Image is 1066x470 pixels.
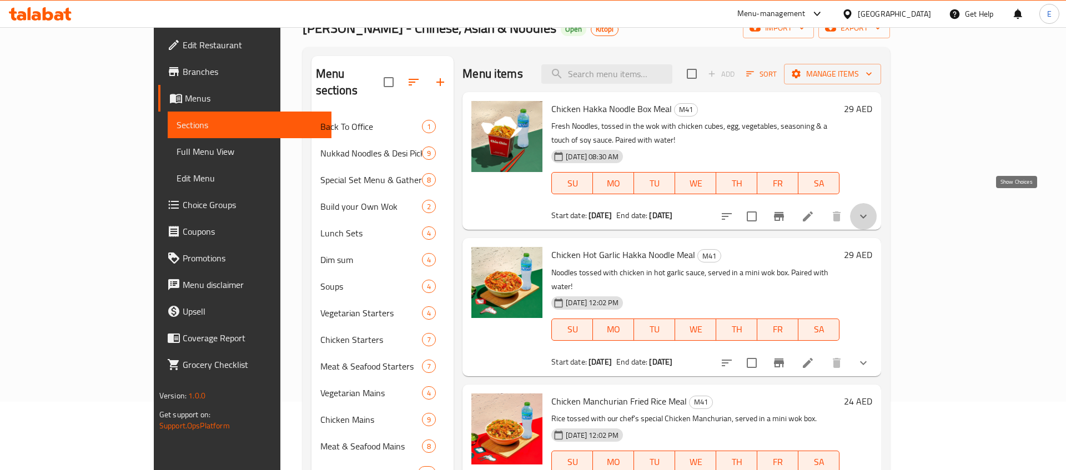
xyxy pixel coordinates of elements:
[423,148,435,159] span: 9
[713,203,740,230] button: sort-choices
[740,351,763,375] span: Select to update
[556,321,589,337] span: SU
[311,113,454,140] div: Back To Office1
[183,331,323,345] span: Coverage Report
[183,225,323,238] span: Coupons
[591,24,618,34] span: Kitopi
[320,146,422,160] span: Nukkad Noodles & Desi Picks
[801,356,814,370] a: Edit menu item
[320,360,422,373] span: Meat & Seafood Starters
[423,335,435,345] span: 7
[183,251,323,265] span: Promotions
[422,333,436,346] div: items
[801,210,814,223] a: Edit menu item
[159,388,187,403] span: Version:
[185,92,323,105] span: Menus
[311,300,454,326] div: Vegetarian Starters4
[311,220,454,246] div: Lunch Sets4
[638,321,671,337] span: TU
[303,16,556,41] span: [PERSON_NAME] - Chinese, Asian & Noodles
[561,151,623,162] span: [DATE] 08:30 AM
[311,406,454,433] div: Chicken Mains9
[320,226,422,240] span: Lunch Sets
[183,198,323,211] span: Choice Groups
[423,308,435,319] span: 4
[858,8,931,20] div: [GEOGRAPHIC_DATA]
[803,454,835,470] span: SA
[597,321,630,337] span: MO
[556,175,589,191] span: SU
[183,65,323,78] span: Branches
[703,65,739,83] span: Add item
[721,321,753,337] span: TH
[422,200,436,213] div: items
[158,218,332,245] a: Coupons
[158,325,332,351] a: Coverage Report
[316,65,384,99] h2: Menu sections
[422,146,436,160] div: items
[311,326,454,353] div: Chicken Starters7
[551,246,695,263] span: Chicken Hot Garlic Hakka Noodle Meal
[737,7,806,21] div: Menu-management
[844,101,872,117] h6: 29 AED
[158,245,332,271] a: Promotions
[422,360,436,373] div: items
[422,280,436,293] div: items
[423,175,435,185] span: 8
[680,454,712,470] span: WE
[675,172,716,194] button: WE
[471,247,542,318] img: Chicken Hot Garlic Hakka Noodle Meal
[803,321,835,337] span: SA
[183,38,323,52] span: Edit Restaurant
[597,175,630,191] span: MO
[798,172,839,194] button: SA
[551,412,839,426] p: Rice tossed with our chef’s special Chicken Manchurian, served in a mini wok box.
[311,273,454,300] div: Soups4
[593,172,634,194] button: MO
[159,407,210,422] span: Get support on:
[320,413,422,426] span: Chicken Mains
[857,356,870,370] svg: Show Choices
[680,62,703,85] span: Select section
[674,103,698,117] div: M41
[541,64,672,84] input: search
[320,200,422,213] div: Build your Own Wok
[168,165,332,191] a: Edit Menu
[423,255,435,265] span: 4
[823,203,850,230] button: delete
[551,393,687,410] span: Chicken Manchurian Fried Rice Meal
[556,454,589,470] span: SU
[188,388,205,403] span: 1.0.0
[377,70,400,94] span: Select all sections
[739,65,784,83] span: Sort items
[320,439,422,453] div: Meat & Seafood Mains
[462,65,523,82] h2: Menu items
[423,228,435,239] span: 4
[746,68,777,80] span: Sort
[675,103,697,116] span: M41
[597,454,630,470] span: MO
[803,175,835,191] span: SA
[551,208,587,223] span: Start date:
[634,319,675,341] button: TU
[689,396,713,409] div: M41
[311,140,454,166] div: Nukkad Noodles & Desi Picks9
[844,393,872,409] h6: 24 AED
[422,253,436,266] div: items
[320,386,422,400] span: Vegetarian Mains
[551,355,587,369] span: Start date:
[158,58,332,85] a: Branches
[634,172,675,194] button: TU
[423,281,435,292] span: 4
[320,173,422,186] span: Special Set Menu & Gathering Combos
[177,118,323,132] span: Sections
[740,205,763,228] span: Select to update
[183,278,323,291] span: Menu disclaimer
[752,21,805,35] span: import
[471,101,542,172] img: Chicken Hakka Noodle Box Meal
[320,120,422,133] span: Back To Office
[168,112,332,138] a: Sections
[593,319,634,341] button: MO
